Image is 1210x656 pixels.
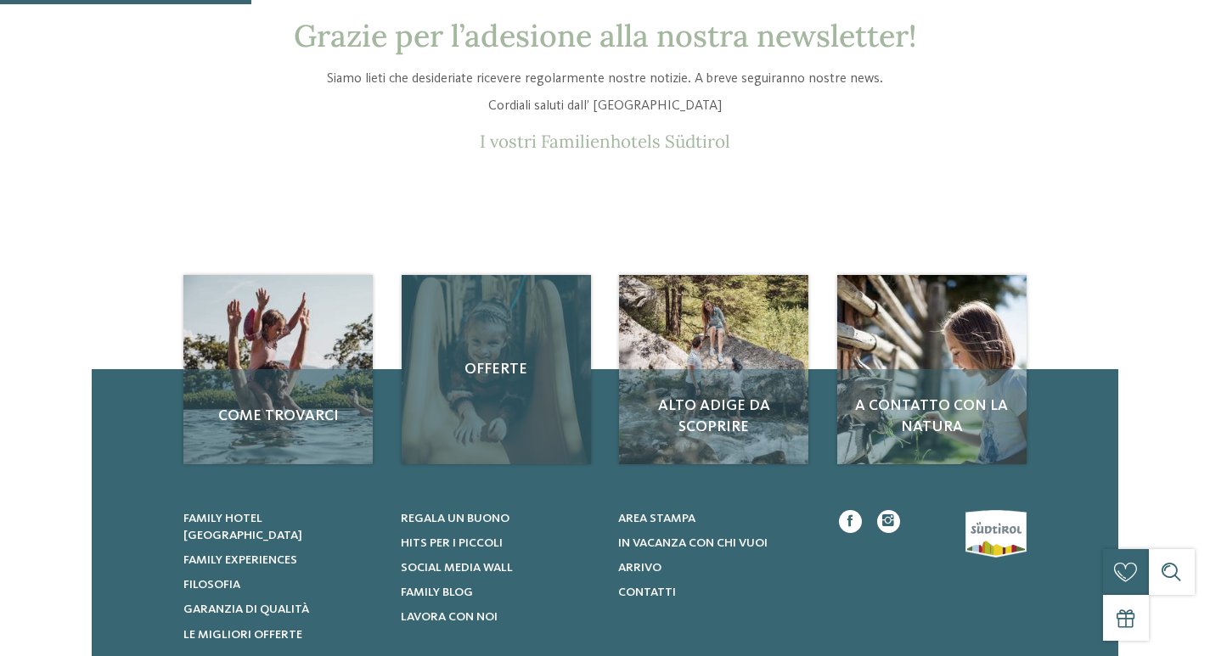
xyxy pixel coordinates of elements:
a: Family hotel [GEOGRAPHIC_DATA] [183,510,381,544]
span: Grazie per l’adesione alla nostra newsletter! [294,16,916,55]
a: Garanzia di qualità [183,601,381,618]
span: Come trovarci [199,406,357,427]
img: Newsletter [619,275,808,464]
span: Alto Adige da scoprire [634,395,793,438]
a: Social Media Wall [401,559,599,576]
span: Hits per i piccoli [401,537,503,549]
a: Family experiences [183,552,381,569]
a: Newsletter Come trovarci [183,275,373,464]
a: Hits per i piccoli [401,535,599,552]
a: Family Blog [401,584,599,601]
a: Newsletter Offerte [402,275,591,464]
a: Filosofia [183,576,381,593]
span: Family Blog [401,586,473,598]
a: Regala un buono [401,510,599,527]
a: Newsletter Alto Adige da scoprire [619,275,808,464]
span: Family hotel [GEOGRAPHIC_DATA] [183,513,302,541]
span: Lavora con noi [401,611,498,623]
span: Garanzia di qualità [183,603,309,615]
p: Siamo lieti che desideriate ricevere regolarmente nostre notizie. A breve seguiranno nostre news. [242,70,969,89]
span: Le migliori offerte [183,629,302,641]
a: Area stampa [618,510,816,527]
span: Offerte [417,359,576,380]
a: Arrivo [618,559,816,576]
a: In vacanza con chi vuoi [618,535,816,552]
span: Contatti [618,586,676,598]
a: Contatti [618,584,816,601]
img: Newsletter [837,275,1027,464]
span: In vacanza con chi vuoi [618,537,768,549]
p: Cordiali saluti dall’ [GEOGRAPHIC_DATA] [242,97,969,116]
span: Arrivo [618,562,661,574]
a: Lavora con noi [401,608,599,625]
a: Newsletter A contatto con la natura [837,275,1027,464]
p: I vostri Familienhotels Südtirol [242,132,969,153]
span: Area stampa [618,513,695,524]
a: Le migliori offerte [183,626,381,643]
span: Filosofia [183,579,240,591]
span: A contatto con la natura [853,395,1011,438]
span: Family experiences [183,554,297,566]
img: Newsletter [183,275,373,464]
span: Regala un buono [401,513,509,524]
span: Social Media Wall [401,562,513,574]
